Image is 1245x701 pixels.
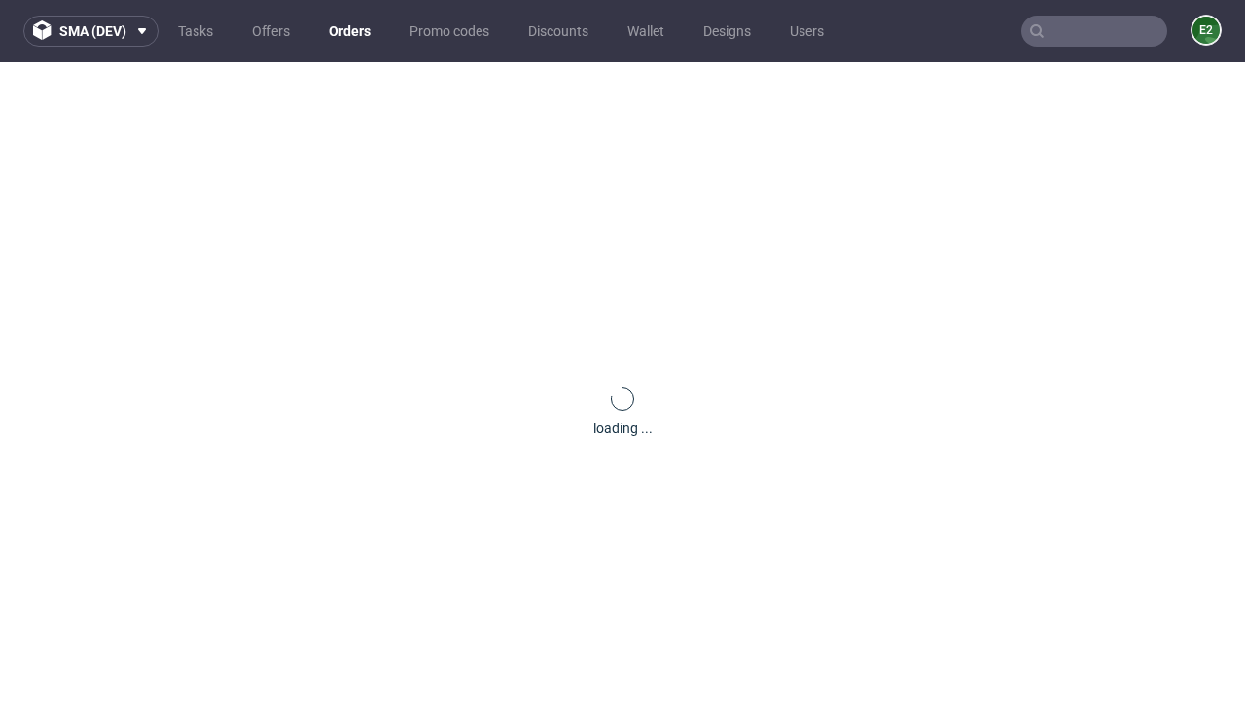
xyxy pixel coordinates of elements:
figcaption: e2 [1192,17,1220,44]
a: Wallet [616,16,676,47]
a: Promo codes [398,16,501,47]
a: Orders [317,16,382,47]
a: Designs [692,16,763,47]
span: sma (dev) [59,24,126,38]
a: Tasks [166,16,225,47]
button: sma (dev) [23,16,159,47]
a: Offers [240,16,302,47]
a: Discounts [516,16,600,47]
div: loading ... [593,419,653,438]
a: Users [778,16,836,47]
